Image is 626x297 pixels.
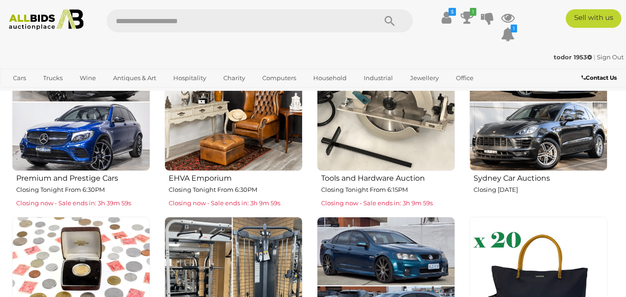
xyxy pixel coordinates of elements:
img: Sydney Car Auctions [469,33,607,171]
b: Contact Us [582,74,617,81]
img: Tools and Hardware Auction [317,33,455,171]
a: Sell with us [566,9,621,28]
p: Closing Tonight From 6:30PM [169,184,303,195]
strong: todor 1953 [554,53,592,61]
i: 1 [511,25,517,32]
span: | [594,53,595,61]
p: Closing Tonight From 6:15PM [321,184,455,195]
a: Sports [7,86,38,101]
img: EHVA Emporium [164,33,303,171]
img: Premium and Prestige Cars [12,33,150,171]
a: Antiques & Art [107,70,162,86]
a: todor 1953 [554,53,594,61]
a: Charity [217,70,251,86]
a: 1 [460,9,474,26]
a: Hospitality [167,70,212,86]
a: 1 [501,26,515,43]
a: Sign Out [597,53,624,61]
a: Sydney Car Auctions Closing [DATE] [469,32,607,209]
a: Industrial [358,70,399,86]
h2: EHVA Emporium [169,172,303,183]
h2: Tools and Hardware Auction [321,172,455,183]
span: Closing now - Sale ends in: 3h 9m 59s [321,199,433,207]
img: Allbids.com.au [5,9,88,30]
a: Wine [74,70,102,86]
a: Tools and Hardware Auction Closing Tonight From 6:15PM Closing now - Sale ends in: 3h 9m 59s [316,32,455,209]
a: EHVA Emporium Closing Tonight From 6:30PM Closing now - Sale ends in: 3h 9m 59s [164,32,303,209]
a: Premium and Prestige Cars Closing Tonight From 6:30PM Closing now - Sale ends in: 3h 39m 59s [12,32,150,209]
p: Closing [DATE] [474,184,607,195]
a: Cars [7,70,32,86]
a: $ [440,9,454,26]
a: [GEOGRAPHIC_DATA] [43,86,121,101]
a: Jewellery [404,70,445,86]
p: Closing Tonight From 6:30PM [16,184,150,195]
a: Contact Us [582,73,619,83]
a: Office [450,70,480,86]
h2: Sydney Car Auctions [474,172,607,183]
a: Trucks [37,70,69,86]
i: $ [449,8,456,16]
span: Closing now - Sale ends in: 3h 9m 59s [169,199,280,207]
i: 1 [470,8,476,16]
span: Closing now - Sale ends in: 3h 39m 59s [16,199,131,207]
a: Household [307,70,353,86]
a: Computers [256,70,302,86]
button: Search [367,9,413,32]
h2: Premium and Prestige Cars [16,172,150,183]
